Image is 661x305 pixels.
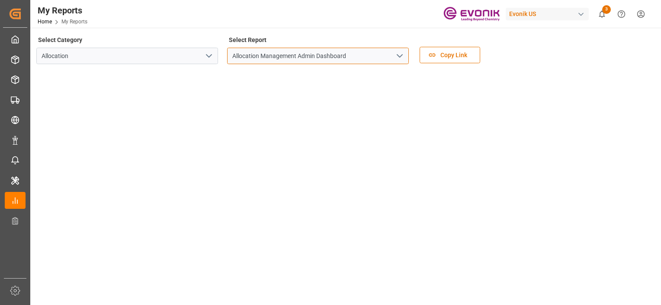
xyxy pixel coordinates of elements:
[592,4,612,24] button: show 3 new notifications
[227,34,268,46] label: Select Report
[393,49,406,63] button: open menu
[202,49,215,63] button: open menu
[612,4,631,24] button: Help Center
[443,6,500,22] img: Evonik-brand-mark-Deep-Purple-RGB.jpeg_1700498283.jpeg
[36,34,83,46] label: Select Category
[38,19,52,25] a: Home
[506,6,592,22] button: Evonik US
[36,48,218,64] input: Type to search/select
[227,48,409,64] input: Type to search/select
[506,8,589,20] div: Evonik US
[602,5,611,14] span: 3
[420,47,480,63] button: Copy Link
[38,4,87,17] div: My Reports
[436,51,472,60] span: Copy Link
